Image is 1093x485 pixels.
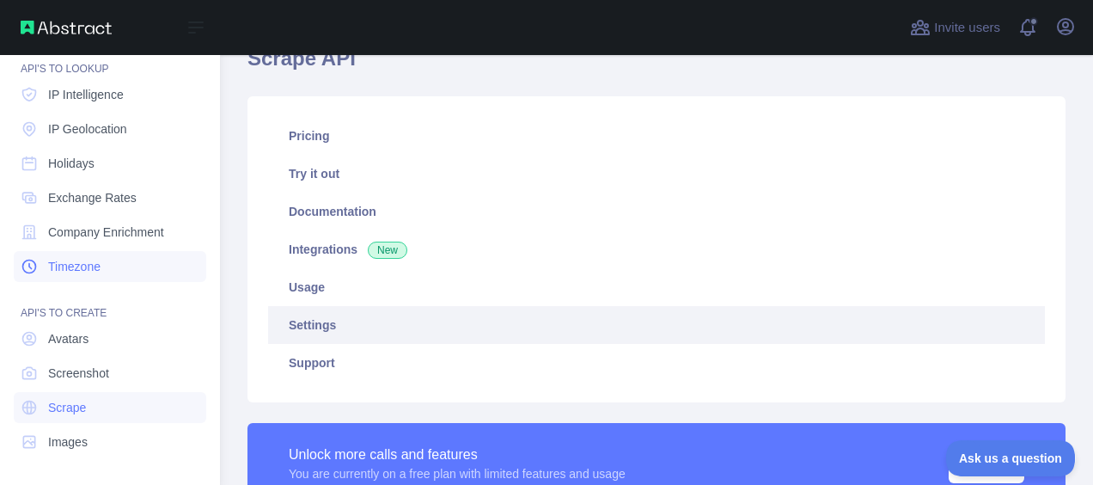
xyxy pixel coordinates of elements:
a: IP Intelligence [14,79,206,110]
img: Abstract API [21,21,112,34]
button: Invite users [907,14,1004,41]
div: Unlock more calls and features [289,445,626,465]
a: Images [14,427,206,457]
div: API'S TO CREATE [14,285,206,320]
span: IP Intelligence [48,86,124,103]
a: Pricing [268,117,1045,155]
a: Settings [268,306,1045,344]
div: You are currently on a free plan with limited features and usage [289,465,626,482]
div: API'S TO LOOKUP [14,41,206,76]
a: Company Enrichment [14,217,206,248]
span: Scrape [48,399,86,416]
a: Documentation [268,193,1045,230]
span: Timezone [48,258,101,275]
a: Screenshot [14,358,206,389]
iframe: Toggle Customer Support [946,440,1076,476]
span: Screenshot [48,365,109,382]
a: Integrations New [268,230,1045,268]
a: Holidays [14,148,206,179]
span: Holidays [48,155,95,172]
a: IP Geolocation [14,114,206,144]
span: Exchange Rates [48,189,137,206]
a: Scrape [14,392,206,423]
a: Try it out [268,155,1045,193]
a: Usage [268,268,1045,306]
span: New [368,242,407,259]
a: Avatars [14,323,206,354]
span: Company Enrichment [48,224,164,241]
h1: Scrape API [247,45,1066,86]
span: Invite users [934,18,1000,38]
span: Avatars [48,330,89,347]
a: Timezone [14,251,206,282]
span: Images [48,433,88,451]
span: IP Geolocation [48,120,127,138]
a: Support [268,344,1045,382]
a: Exchange Rates [14,182,206,213]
